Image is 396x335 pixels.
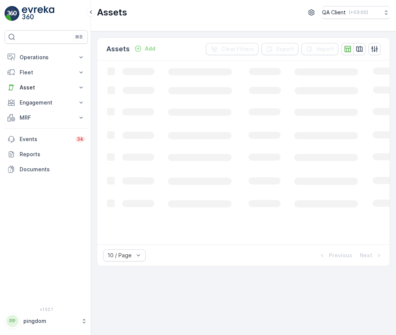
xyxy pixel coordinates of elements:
[20,99,73,106] p: Engagement
[5,80,88,95] button: Asset
[5,6,20,21] img: logo
[316,45,334,53] p: Import
[20,69,73,76] p: Fleet
[5,147,88,162] a: Reports
[261,43,298,55] button: Export
[131,44,158,53] button: Add
[75,34,83,40] p: ⌘B
[6,315,18,327] div: PP
[20,166,85,173] p: Documents
[5,313,88,329] button: PPpingdom
[20,135,71,143] p: Events
[360,252,372,259] p: Next
[322,6,390,19] button: QA Client(+03:00)
[5,65,88,80] button: Fleet
[97,6,127,18] p: Assets
[329,252,352,259] p: Previous
[318,251,353,260] button: Previous
[77,136,83,142] p: 34
[22,6,54,21] img: logo_light-DOdMpM7g.png
[322,9,346,16] p: QA Client
[20,151,85,158] p: Reports
[20,84,73,91] p: Asset
[301,43,338,55] button: Import
[20,114,73,121] p: MRF
[349,9,368,15] p: ( +03:00 )
[5,110,88,125] button: MRF
[359,251,384,260] button: Next
[106,44,130,54] p: Assets
[276,45,294,53] p: Export
[23,317,77,325] p: pingdom
[5,162,88,177] a: Documents
[145,45,155,52] p: Add
[5,50,88,65] button: Operations
[5,132,88,147] a: Events34
[206,43,258,55] button: Clear Filters
[221,45,254,53] p: Clear Filters
[5,95,88,110] button: Engagement
[5,307,88,312] span: v 1.52.1
[20,54,73,61] p: Operations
